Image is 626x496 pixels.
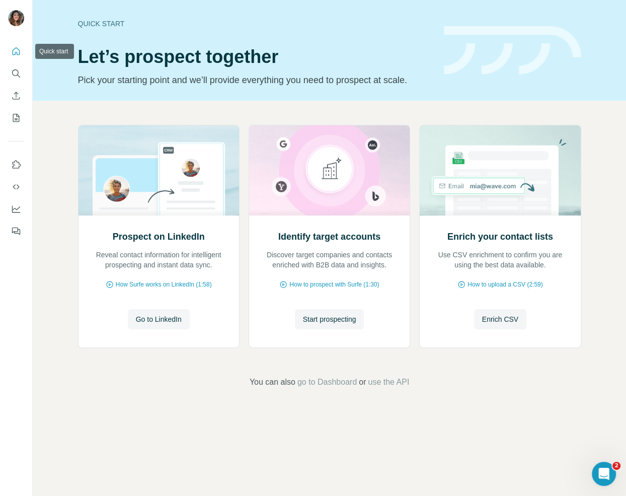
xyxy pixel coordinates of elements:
button: go to Dashboard [297,376,357,388]
img: Avatar [8,10,24,26]
div: Quick start [78,19,432,29]
button: Use Surfe API [8,178,24,196]
h2: Prospect on LinkedIn [113,230,205,244]
button: Enrich CSV [8,87,24,105]
p: Discover target companies and contacts enriched with B2B data and insights. [259,250,400,270]
span: Start prospecting [303,314,356,324]
span: or [359,376,366,388]
button: Feedback [8,222,24,240]
span: How to prospect with Surfe (1:30) [289,280,379,289]
button: Dashboard [8,200,24,218]
button: Go to LinkedIn [128,309,190,329]
img: Prospect on LinkedIn [78,125,240,216]
span: Go to LinkedIn [136,314,182,324]
button: Use Surfe on LinkedIn [8,156,24,174]
p: Use CSV enrichment to confirm you are using the best data available. [430,250,570,270]
button: use the API [368,376,409,388]
h1: Let’s prospect together [78,47,432,67]
button: My lists [8,109,24,127]
span: How Surfe works on LinkedIn (1:58) [116,280,212,289]
span: 2 [612,462,620,470]
img: Enrich your contact lists [419,125,581,216]
span: How to upload a CSV (2:59) [467,280,542,289]
button: Start prospecting [295,309,364,329]
iframe: Intercom live chat [592,462,616,486]
p: Reveal contact information for intelligent prospecting and instant data sync. [89,250,229,270]
h2: Enrich your contact lists [447,230,553,244]
button: Quick start [8,42,24,60]
button: Enrich CSV [474,309,526,329]
h2: Identify target accounts [278,230,380,244]
span: You can also [250,376,295,388]
span: Enrich CSV [482,314,518,324]
img: banner [444,26,581,75]
img: Identify target accounts [249,125,410,216]
p: Pick your starting point and we’ll provide everything you need to prospect at scale. [78,73,432,87]
button: Search [8,64,24,83]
